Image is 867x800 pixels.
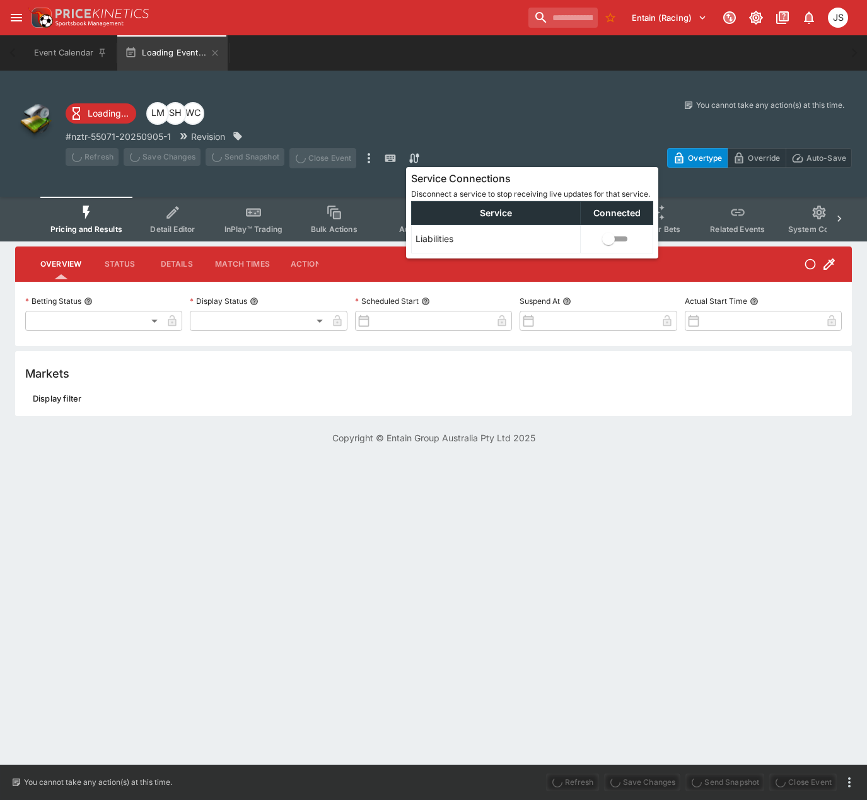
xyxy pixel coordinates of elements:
p: Copy To Clipboard [66,130,171,143]
img: PriceKinetics [55,9,149,18]
div: Event type filters [40,197,827,241]
button: No Bookmarks [600,8,620,28]
button: Auto-Save [786,148,852,168]
p: Suspend At [520,296,560,306]
span: Bulk Actions [311,224,358,234]
span: Pricing and Results [50,224,122,234]
span: Disconnect a service to stop receiving live updates for that service. [411,189,650,199]
h5: Markets [25,366,69,381]
button: Actual Start Time [750,297,759,306]
button: open drawer [5,6,28,29]
span: Auditing [399,224,430,234]
img: Sportsbook Management [55,21,124,26]
button: Scheduled Start [421,297,430,306]
button: Loading Event... [117,35,228,71]
div: Luigi Mollo [146,102,169,125]
button: Suspend At [562,297,571,306]
p: Display Status [190,296,247,306]
div: John Seaton [828,8,848,28]
button: Overtype [667,148,728,168]
button: Betting Status [84,297,93,306]
th: Service [412,201,581,224]
button: Details [148,249,205,279]
button: Toggle light/dark mode [745,6,767,29]
button: Display Status [250,297,259,306]
p: Auto-Save [806,151,846,165]
img: other.png [15,100,55,140]
button: Notifications [798,6,820,29]
span: System Controls [788,224,850,234]
input: search [528,8,598,28]
button: Connected to PK [718,6,741,29]
p: Loading... [88,107,129,120]
button: more [361,148,376,168]
button: Match Times [205,249,280,279]
p: Revision [191,130,225,143]
div: Start From [667,148,852,168]
img: PriceKinetics Logo [28,5,53,30]
button: more [842,775,857,790]
span: Detail Editor [150,224,195,234]
p: Betting Status [25,296,81,306]
div: Scott Hunt [164,102,187,125]
span: Related Events [710,224,765,234]
button: Display filter [25,388,89,409]
button: Documentation [771,6,794,29]
div: Wyman Chen [182,102,204,125]
p: You cannot take any action(s) at this time. [696,100,844,111]
button: Overview [30,249,91,279]
button: Override [727,148,786,168]
td: Liabilities [412,224,581,253]
p: Scheduled Start [355,296,419,306]
p: Actual Start Time [685,296,747,306]
button: Select Tenant [624,8,714,28]
th: Connected [581,201,653,224]
button: Status [91,249,148,279]
p: Override [748,151,780,165]
button: John Seaton [824,4,852,32]
button: Actions [280,249,337,279]
p: You cannot take any action(s) at this time. [24,777,172,788]
button: Event Calendar [26,35,115,71]
span: InPlay™ Trading [224,224,282,234]
p: Overtype [688,151,722,165]
h6: Service Connections [411,172,653,185]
